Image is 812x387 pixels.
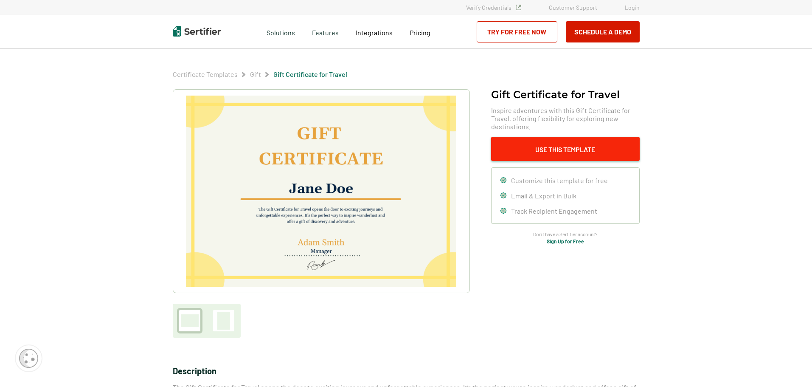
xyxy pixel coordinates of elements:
span: Certificate Templates [173,70,238,79]
div: Breadcrumb [173,70,347,79]
span: Pricing [410,28,430,37]
a: Sign Up for Free [547,238,584,244]
span: Integrations [356,28,393,37]
a: Certificate Templates [173,70,238,78]
img: Cookie Popup Icon [19,349,38,368]
span: Inspire adventures with this Gift Certificate for Travel, offering flexibility for exploring new ... [491,106,640,130]
span: Features [312,26,339,37]
span: Customize this template for free [511,176,608,184]
a: Verify Credentials [466,4,521,11]
iframe: Chat Widget [770,346,812,387]
a: Login [625,4,640,11]
span: Solutions [267,26,295,37]
span: Gift [250,70,261,79]
span: Description [173,366,216,376]
button: Use This Template [491,137,640,161]
img: Sertifier | Digital Credentialing Platform [173,26,221,37]
a: Gift [250,70,261,78]
span: Don’t have a Sertifier account? [533,230,598,238]
img: Verified [516,5,521,10]
button: Schedule a Demo [566,21,640,42]
a: Gift Certificate​ for Travel [273,70,347,78]
h1: Gift Certificate​ for Travel [491,89,620,100]
a: Customer Support [549,4,597,11]
span: Email & Export in Bulk [511,192,576,200]
span: Track Recipient Engagement [511,207,597,215]
span: Gift Certificate​ for Travel [273,70,347,79]
a: Integrations [356,26,393,37]
a: Try for Free Now [477,21,557,42]
a: Pricing [410,26,430,37]
img: Gift Certificate​ for Travel [186,96,456,287]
